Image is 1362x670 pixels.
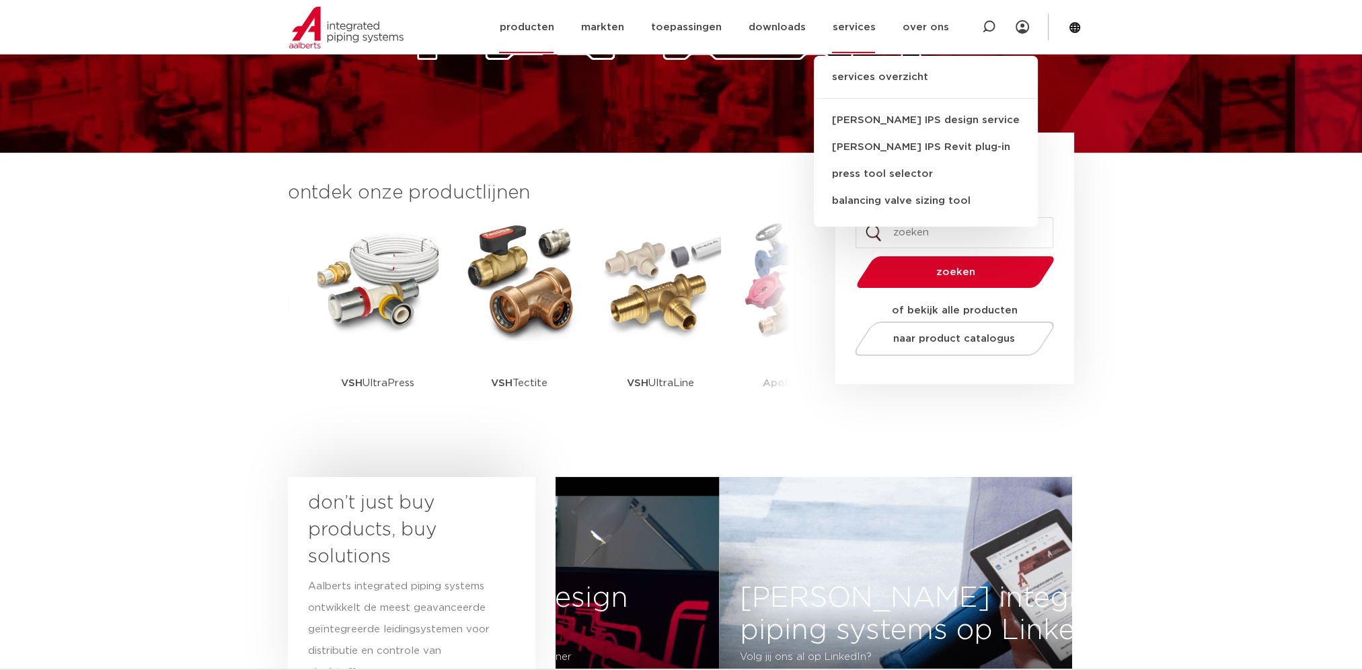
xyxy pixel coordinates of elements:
[763,378,798,388] strong: Apollo
[499,1,554,53] a: producten
[491,341,547,425] p: Tectite
[720,582,1236,646] h3: [PERSON_NAME] integrated piping systems op LinkedIn
[341,341,414,425] p: UltraPress
[748,1,805,53] a: downloads
[740,646,1135,668] p: Volg jij ons al op LinkedIn?
[341,378,363,388] strong: VSH
[317,220,439,425] a: VSHUltraPress
[893,334,1015,344] span: naar product catalogus
[902,1,948,53] a: over ons
[814,134,1038,161] a: [PERSON_NAME] IPS Revit plug-in
[308,490,491,570] h3: don’t just buy products, buy solutions
[627,341,694,425] p: UltraLine
[856,217,1053,248] input: zoeken
[627,378,648,388] strong: VSH
[580,1,623,53] a: markten
[459,220,580,425] a: VSHTectite
[650,1,721,53] a: toepassingen
[814,161,1038,188] a: press tool selector
[814,107,1038,134] a: [PERSON_NAME] IPS design service
[499,1,948,53] nav: Menu
[851,322,1057,356] a: naar product catalogus
[763,341,841,425] p: ProFlow
[891,267,1020,277] span: zoeken
[814,188,1038,215] a: balancing valve sizing tool
[851,255,1059,289] button: zoeken
[491,378,513,388] strong: VSH
[814,69,1038,99] a: services overzicht
[832,1,875,53] a: services
[600,220,721,425] a: VSHUltraLine
[288,180,790,207] h3: ontdek onze productlijnen
[741,220,862,425] a: ApolloProFlow
[892,305,1018,315] strong: of bekijk alle producten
